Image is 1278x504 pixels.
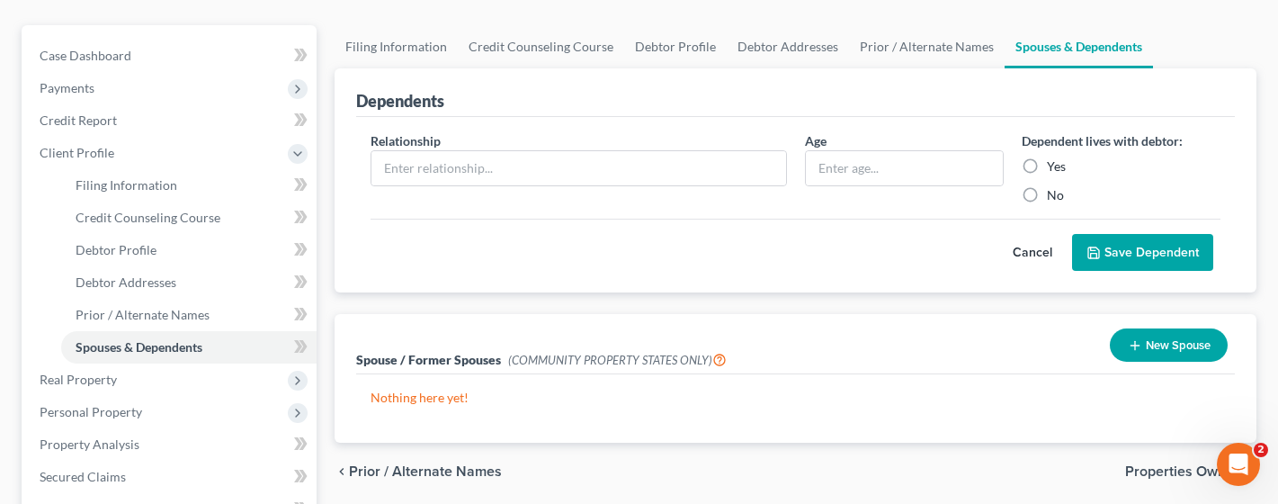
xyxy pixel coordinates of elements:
input: Enter relationship... [371,151,785,185]
a: Credit Counseling Course [458,25,624,68]
span: Prior / Alternate Names [349,464,502,479]
span: Prior / Alternate Names [76,307,210,322]
div: Dependents [356,90,444,112]
a: Prior / Alternate Names [61,299,317,331]
label: No [1047,186,1064,204]
span: Spouses & Dependents [76,339,202,355]
span: Case Dashboard [40,48,131,63]
a: Filing Information [61,169,317,202]
button: Cancel [993,235,1072,271]
button: Save Dependent [1072,234,1213,272]
span: Property Analysis [40,436,139,452]
span: Client Profile [40,145,114,160]
span: Properties Owned [1125,464,1242,479]
a: Credit Report [25,104,317,137]
span: 2 [1254,443,1268,457]
a: Spouses & Dependents [61,331,317,364]
button: Properties Owned chevron_right [1125,464,1256,479]
a: Secured Claims [25,461,317,493]
label: Yes [1047,157,1066,175]
iframe: Intercom live chat [1217,443,1260,486]
span: Spouse / Former Spouses [356,352,501,367]
a: Debtor Addresses [61,266,317,299]
span: Secured Claims [40,469,126,484]
span: Filing Information [76,177,177,193]
a: Debtor Profile [624,25,727,68]
label: Dependent lives with debtor: [1022,131,1183,150]
p: Nothing here yet! [371,389,1220,407]
span: Credit Report [40,112,117,128]
span: (COMMUNITY PROPERTY STATES ONLY) [508,353,727,367]
span: Personal Property [40,404,142,419]
a: Spouses & Dependents [1005,25,1153,68]
span: Relationship [371,133,441,148]
span: Debtor Addresses [76,274,176,290]
a: Property Analysis [25,428,317,461]
input: Enter age... [806,151,1003,185]
a: Prior / Alternate Names [849,25,1005,68]
button: chevron_left Prior / Alternate Names [335,464,502,479]
a: Debtor Profile [61,234,317,266]
label: Age [805,131,827,150]
i: chevron_left [335,464,349,479]
a: Case Dashboard [25,40,317,72]
a: Credit Counseling Course [61,202,317,234]
span: Debtor Profile [76,242,156,257]
span: Payments [40,80,94,95]
a: Debtor Addresses [727,25,849,68]
a: Filing Information [335,25,458,68]
span: Real Property [40,372,117,387]
button: New Spouse [1110,328,1228,362]
span: Credit Counseling Course [76,210,220,225]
